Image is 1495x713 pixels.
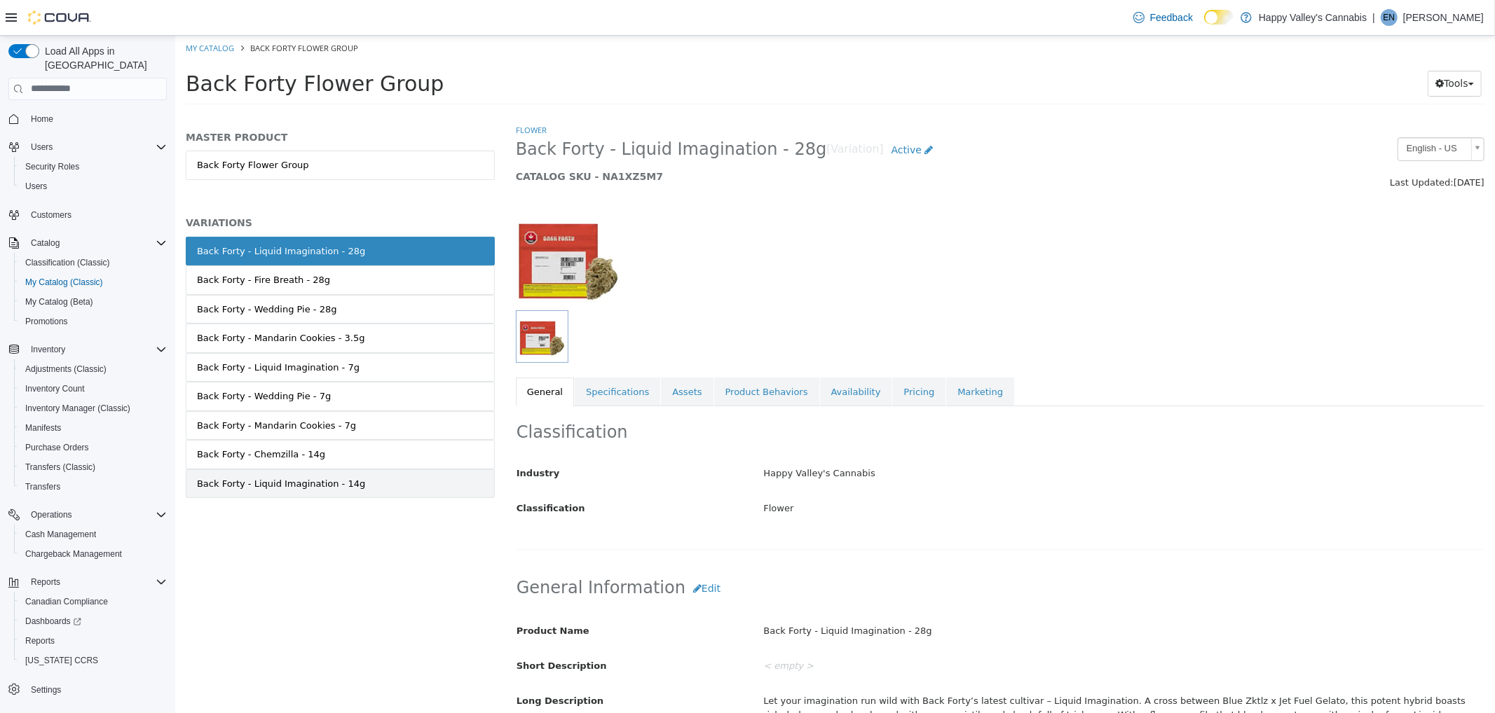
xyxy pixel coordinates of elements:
span: Security Roles [20,158,167,175]
a: Manifests [20,420,67,436]
a: Dashboards [20,613,87,630]
div: Let your imagination run wild with Back Forty’s latest cultivar – Liquid Imagination. A cross bet... [578,653,1319,705]
a: Canadian Compliance [20,593,114,610]
span: Load All Apps in [GEOGRAPHIC_DATA] [39,44,167,72]
a: Transfers [20,478,66,495]
button: Settings [3,679,172,699]
a: Flower [341,89,371,99]
div: Back Forty - Mandarin Cookies - 7g [22,383,181,397]
a: Pricing [717,342,770,371]
span: Transfers (Classic) [20,459,167,476]
a: Inventory Count [20,380,90,397]
span: Inventory [25,341,167,358]
span: Classification [341,467,410,478]
div: Flower [578,461,1319,485]
small: [Variation] [651,109,708,120]
button: Transfers [14,477,172,497]
a: Feedback [1128,4,1199,32]
a: Purchase Orders [20,439,95,456]
span: Users [31,141,53,153]
span: Catalog [25,235,167,251]
span: Transfers (Classic) [25,462,95,473]
div: Back Forty - Wedding Pie - 28g [22,267,162,281]
button: Manifests [14,418,172,438]
button: Canadian Compliance [14,592,172,611]
span: Product Name [341,590,414,600]
span: Back Forty Flower Group [75,7,183,18]
button: Promotions [14,312,172,331]
span: Washington CCRS [20,652,167,669]
input: Dark Mode [1204,10,1234,25]
a: Inventory Manager (Classic) [20,400,136,417]
span: Adjustments (Classic) [20,361,167,378]
a: Assets [486,342,538,371]
a: Product Behaviors [539,342,644,371]
a: My Catalog (Classic) [20,274,109,291]
span: Customers [31,209,71,221]
span: Users [25,139,167,155]
div: Back Forty - Wedding Pie - 7g [22,354,156,368]
button: Reports [3,572,172,592]
div: Back Forty - Mandarin Cookies - 3.5g [22,296,190,310]
span: Last Updated: [1215,141,1278,152]
span: Home [25,110,167,127]
p: | [1372,9,1375,26]
div: Back Forty - Liquid Imagination - 14g [22,441,190,455]
a: Security Roles [20,158,85,175]
h2: General Information [341,540,1309,566]
a: Home [25,111,59,127]
span: Canadian Compliance [25,596,108,607]
span: Transfers [20,478,167,495]
span: [US_STATE] CCRS [25,655,98,666]
span: Classification (Classic) [20,254,167,271]
span: Back Forty Flower Group [11,36,268,60]
button: Operations [3,505,172,525]
a: Adjustments (Classic) [20,361,112,378]
button: Edit [510,540,553,566]
h5: MASTER PRODUCT [11,95,320,108]
span: Dashboards [25,616,81,627]
a: Marketing [771,342,839,371]
div: Ezra Nickel [1381,9,1398,26]
button: Home [3,109,172,129]
span: Inventory Count [20,380,167,397]
a: General [341,342,399,371]
a: Transfers (Classic) [20,459,101,476]
span: Reports [25,635,55,646]
a: My Catalog (Beta) [20,293,99,310]
span: EN [1384,9,1395,26]
span: Promotions [20,313,167,330]
span: Operations [25,506,167,523]
span: [DATE] [1278,141,1309,152]
span: My Catalog (Beta) [25,296,93,307]
span: Feedback [1150,11,1193,25]
span: Inventory Manager (Classic) [25,403,130,414]
span: Adjustments (Classic) [25,364,107,375]
a: Chargeback Management [20,546,128,562]
button: Chargeback Management [14,544,172,564]
a: English - US [1222,102,1309,125]
button: Reports [25,574,66,590]
span: Long Description [341,660,428,670]
span: Operations [31,509,72,520]
span: Chargeback Management [25,548,122,560]
a: Cash Management [20,526,102,543]
span: Purchase Orders [20,439,167,456]
span: Cash Management [25,529,96,540]
a: Dashboards [14,611,172,631]
button: Reports [14,631,172,651]
a: Users [20,178,53,195]
button: Security Roles [14,157,172,176]
button: Users [3,137,172,157]
span: Reports [31,576,60,588]
button: Catalog [3,233,172,253]
span: Short Description [341,625,432,635]
span: Inventory Manager (Classic) [20,400,167,417]
span: Home [31,113,53,125]
span: My Catalog (Beta) [20,293,167,310]
span: Customers [25,206,167,223]
span: Chargeback Management [20,546,167,562]
span: Back Forty - Liquid Imagination - 28g [341,103,652,125]
span: Transfers [25,481,60,492]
